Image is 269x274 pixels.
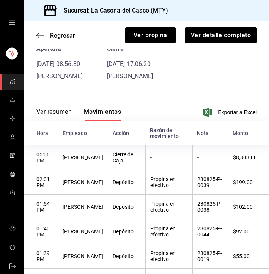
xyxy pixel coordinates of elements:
time: [DATE] 17:06:20 [107,60,151,68]
th: [PERSON_NAME] [58,244,108,269]
button: Regresar [36,32,75,39]
th: Monto [228,121,269,145]
span: Regresar [50,32,75,39]
th: Acción [108,121,146,145]
th: [PERSON_NAME] [58,195,108,219]
button: Ver detalle completo [185,27,257,43]
button: Movimientos [84,108,121,121]
th: Cierre de Caja [108,145,146,170]
span: [PERSON_NAME] [36,72,83,80]
time: [DATE] 08:56:30 [36,60,80,68]
th: Nota [192,121,228,145]
th: 230825-P-0044 [192,219,228,244]
th: 01:54 PM [24,195,58,219]
th: Depósito [108,219,146,244]
th: Depósito [108,170,146,195]
th: Propina en efectivo [145,244,192,269]
th: Depósito [108,244,146,269]
th: Razón de movimiento [145,121,192,145]
th: 01:40 PM [24,219,58,244]
th: 05:06 PM [24,145,58,170]
th: [PERSON_NAME] [58,145,108,170]
th: 01:39 PM [24,244,58,269]
th: Propina en efectivo [145,170,192,195]
th: 230825-P-0038 [192,195,228,219]
th: $55.00 [228,244,269,269]
th: 230825-P-0039 [192,170,228,195]
th: 02:01 PM [24,170,58,195]
th: Propina en efectivo [145,195,192,219]
th: $199.00 [228,170,269,195]
th: $102.00 [228,195,269,219]
th: [PERSON_NAME] [58,219,108,244]
th: Propina en efectivo [145,219,192,244]
th: [PERSON_NAME] [58,170,108,195]
button: Ver resumen [36,108,72,121]
th: 230825-P-0019 [192,244,228,269]
th: Empleado [58,121,108,145]
th: Depósito [108,195,146,219]
button: open drawer [9,20,15,26]
span: [PERSON_NAME] [107,72,153,80]
th: - [192,145,228,170]
button: Exportar a Excel [205,108,257,117]
h3: Sucursal: La Casona del Casco (MTY) [58,6,168,15]
th: $8,803.00 [228,145,269,170]
th: Hora [24,121,58,145]
div: navigation tabs [36,108,121,121]
th: $92.00 [228,219,269,244]
th: - [145,145,192,170]
button: Ver propina [125,27,176,43]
